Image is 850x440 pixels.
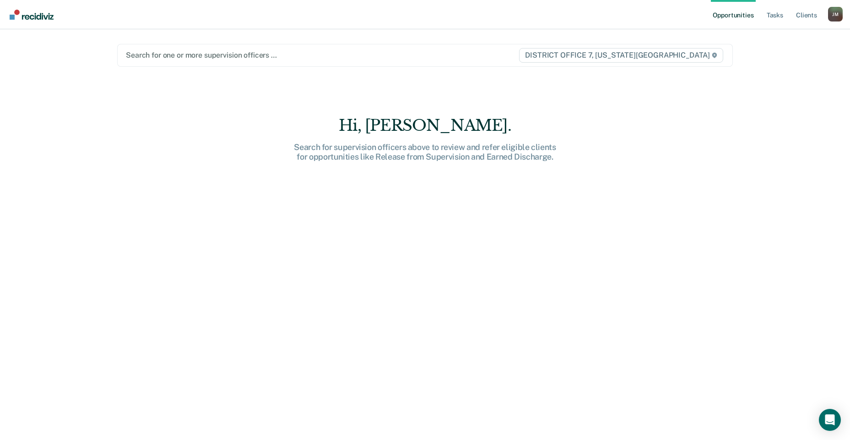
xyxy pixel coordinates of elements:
[828,7,843,21] button: Profile dropdown button
[10,10,54,20] img: Recidiviz
[279,116,572,135] div: Hi, [PERSON_NAME].
[519,48,723,63] span: DISTRICT OFFICE 7, [US_STATE][GEOGRAPHIC_DATA]
[819,409,841,431] div: Open Intercom Messenger
[279,142,572,162] div: Search for supervision officers above to review and refer eligible clients for opportunities like...
[828,7,843,21] div: J M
